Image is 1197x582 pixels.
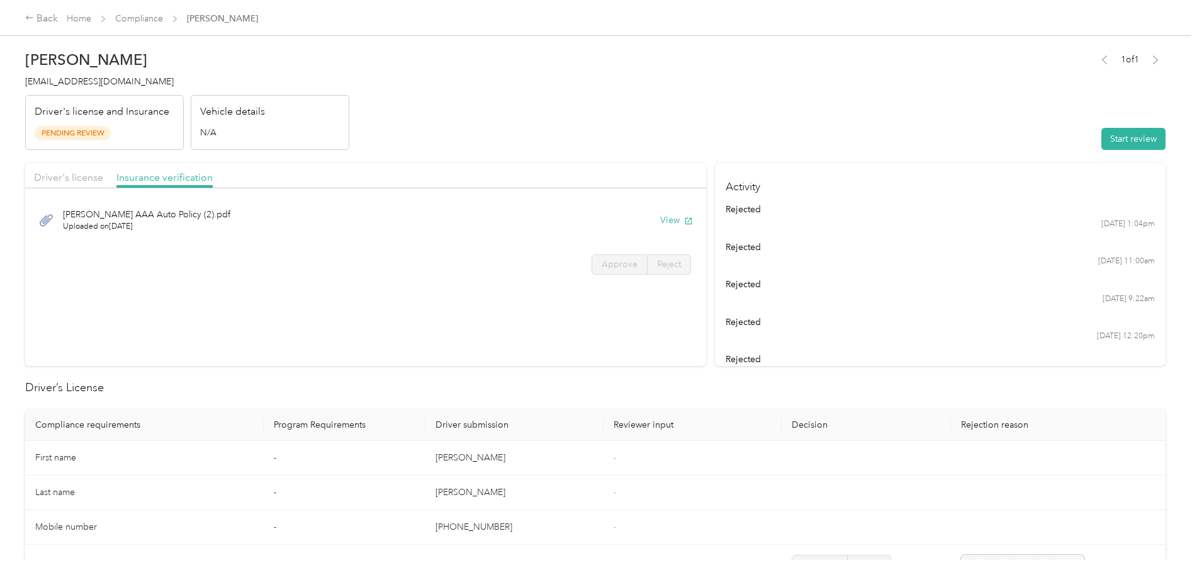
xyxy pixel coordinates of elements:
span: - [614,559,616,570]
span: 1 of 1 [1121,53,1139,66]
td: First name [25,441,264,476]
span: Reject [657,259,681,270]
td: - [264,510,425,545]
a: Home [67,13,91,24]
h4: Activity [715,163,1166,203]
time: [DATE] 9:22am [1103,294,1155,305]
th: Decision [782,409,952,441]
div: rejected [726,203,1154,216]
span: N/A [200,126,216,139]
span: - [614,522,616,532]
span: Approve [802,559,838,570]
span: Last name [35,487,75,498]
td: - [264,476,425,510]
span: - [614,487,616,498]
iframe: Everlance-gr Chat Button Frame [1127,511,1197,582]
td: [PERSON_NAME] [425,441,604,476]
h2: [PERSON_NAME] [25,51,349,69]
td: [PHONE_NUMBER] [425,510,604,545]
div: Back [25,11,58,26]
td: - [264,441,425,476]
a: Compliance [115,13,163,24]
span: Approve [602,259,638,270]
td: [PERSON_NAME] [425,476,604,510]
th: Rejection reason [951,409,1166,441]
span: Mobile number [35,522,97,532]
span: [PERSON_NAME] AAA Auto Policy (2).pdf [63,208,230,221]
time: [DATE] 12:20pm [1097,331,1155,342]
time: [DATE] 1:04pm [1101,219,1155,230]
span: First name [35,452,76,463]
span: - [614,452,616,463]
th: Driver submission [425,409,604,441]
div: rejected [726,353,1154,366]
div: rejected [726,316,1154,329]
button: View [660,214,693,227]
td: Mobile number [25,510,264,545]
div: rejected [726,241,1154,254]
span: Insurance verification [116,171,213,183]
p: Driver's license and Insurance [35,105,169,120]
p: Vehicle details [200,105,265,120]
span: Driver's license [34,171,103,183]
h2: Driver’s License [25,379,1166,396]
th: Program Requirements [264,409,425,441]
span: Uploaded on [DATE] [63,221,230,232]
th: Reviewer input [604,409,782,441]
span: Driver License expiration * [35,559,140,570]
span: [EMAIL_ADDRESS][DOMAIN_NAME] [25,76,174,87]
div: rejected [726,278,1154,291]
th: Compliance requirements [25,409,264,441]
span: Reject [857,559,881,570]
time: [DATE] 11:00am [1098,256,1155,267]
span: [PERSON_NAME] [187,12,258,25]
span: Pending Review [35,126,111,140]
td: Last name [25,476,264,510]
button: Start review [1101,128,1166,150]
